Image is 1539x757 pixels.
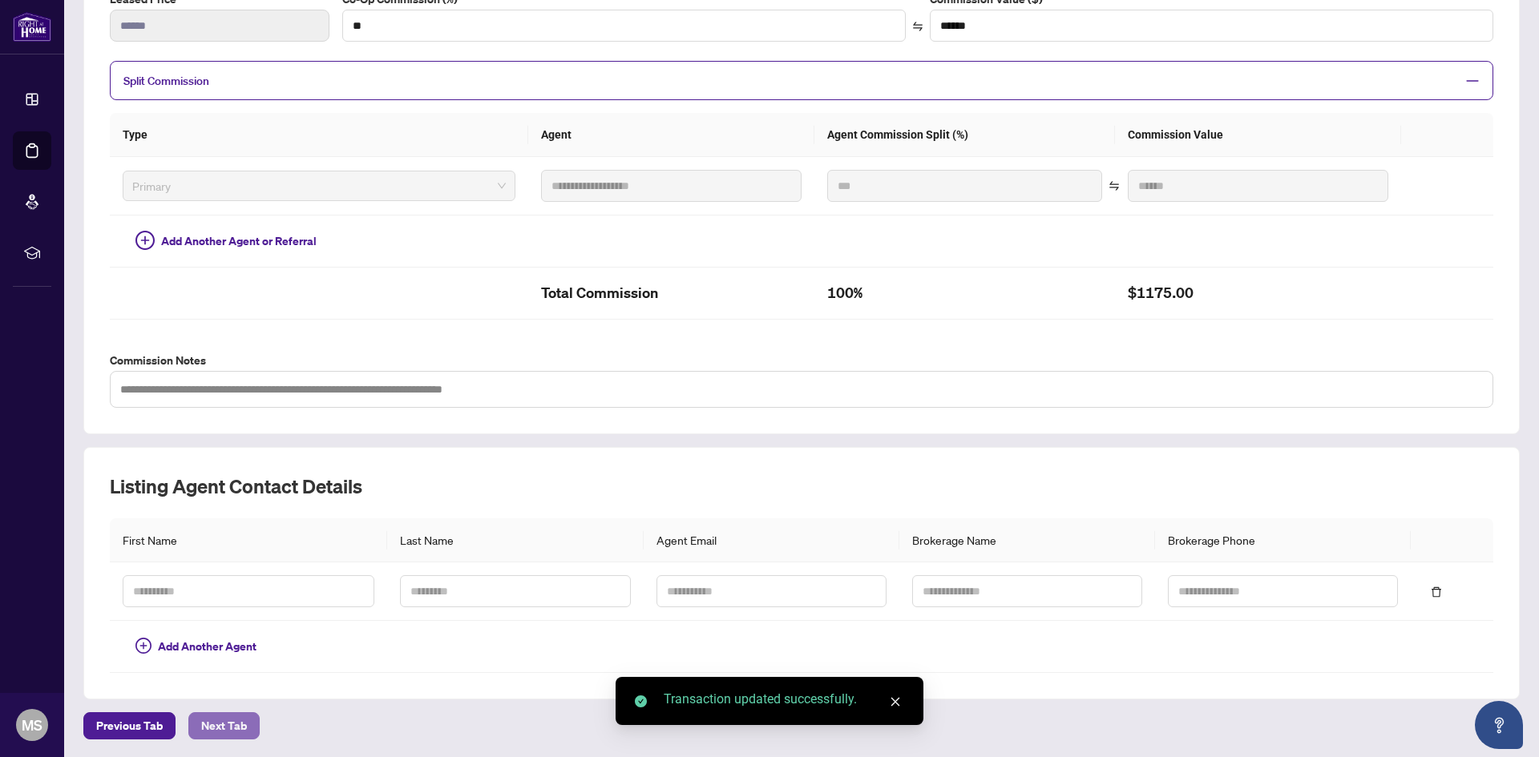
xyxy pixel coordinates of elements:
[1475,701,1523,749] button: Open asap
[96,713,163,739] span: Previous Tab
[1128,280,1388,306] h2: $1175.00
[1465,74,1480,88] span: minus
[644,518,899,562] th: Agent Email
[110,61,1493,100] div: Split Commission
[887,693,904,711] a: Close
[135,231,155,250] span: plus-circle
[541,280,802,306] h2: Total Commission
[827,280,1102,306] h2: 100%
[188,712,260,739] button: Next Tab
[22,714,42,736] span: MS
[899,518,1155,562] th: Brokerage Name
[110,113,528,157] th: Type
[1155,518,1411,562] th: Brokerage Phone
[123,634,269,659] button: Add Another Agent
[123,228,329,254] button: Add Another Agent or Referral
[132,174,506,198] span: Primary
[110,352,1493,369] label: Commission Notes
[161,232,317,250] span: Add Another Agent or Referral
[1109,180,1120,191] span: swap
[387,518,643,562] th: Last Name
[528,113,814,157] th: Agent
[110,473,1493,499] h2: Listing Agent Contact Details
[1115,113,1401,157] th: Commission Value
[123,74,209,88] span: Split Commission
[814,113,1115,157] th: Agent Commission Split (%)
[110,518,387,562] th: First Name
[158,638,256,655] span: Add Another Agent
[890,696,901,707] span: close
[83,712,176,739] button: Previous Tab
[912,21,923,32] span: swap
[135,638,151,654] span: plus-circle
[201,713,247,739] span: Next Tab
[1431,586,1442,598] span: delete
[13,12,51,42] img: logo
[635,695,647,707] span: check-circle
[664,690,904,709] div: Transaction updated successfully.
